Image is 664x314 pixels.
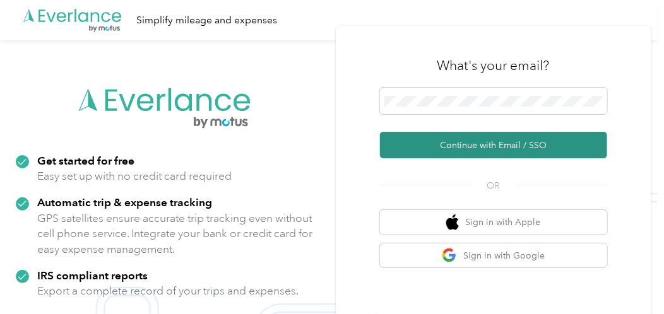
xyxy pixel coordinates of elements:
button: apple logoSign in with Apple [380,210,607,235]
strong: IRS compliant reports [38,269,148,282]
p: Export a complete record of your trips and expenses. [38,283,299,299]
button: google logoSign in with Google [380,243,607,268]
p: Easy set up with no credit card required [38,168,232,184]
strong: Automatic trip & expense tracking [38,195,213,209]
strong: Get started for free [38,154,135,167]
h3: What's your email? [437,57,550,74]
img: google logo [442,248,458,264]
img: apple logo [446,214,459,230]
p: GPS satellites ensure accurate trip tracking even without cell phone service. Integrate your bank... [38,211,314,257]
button: Continue with Email / SSO [380,132,607,158]
span: OR [471,179,516,192]
div: Simplify mileage and expenses [136,13,277,28]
